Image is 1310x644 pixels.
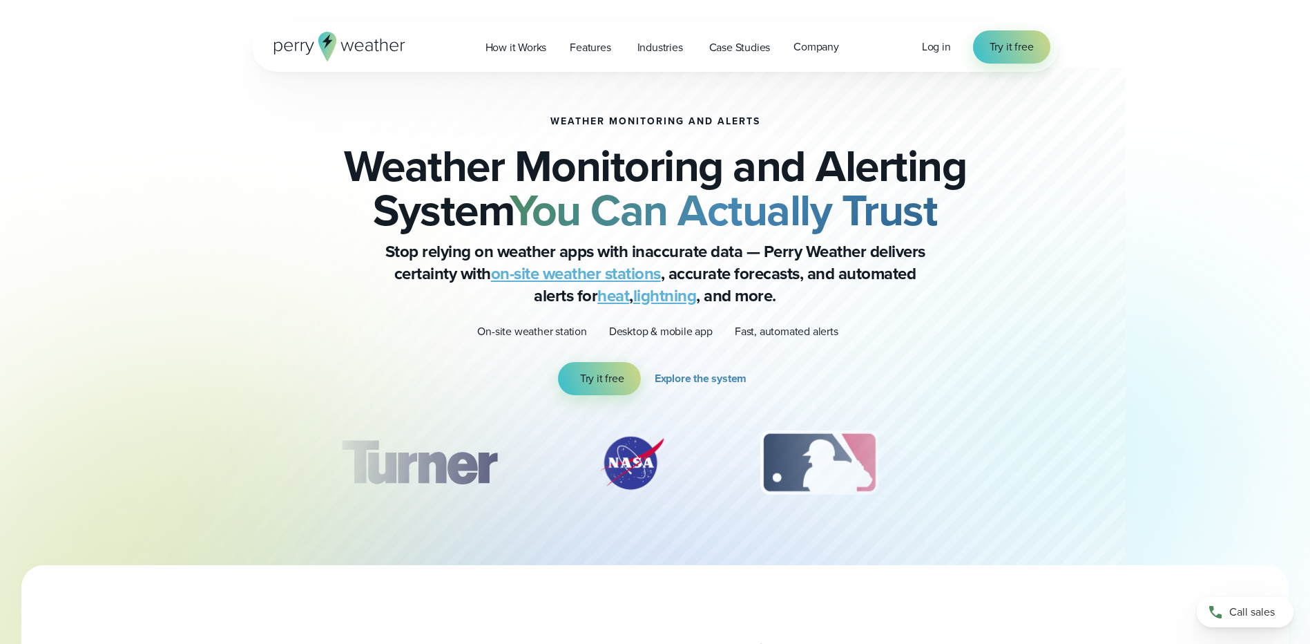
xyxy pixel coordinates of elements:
[973,30,1050,64] a: Try it free
[550,116,760,127] h1: Weather Monitoring and Alerts
[922,39,951,55] a: Log in
[379,240,932,307] p: Stop relying on weather apps with inaccurate data — Perry Weather delivers certainty with , accur...
[735,323,838,340] p: Fast, automated alerts
[1197,597,1293,627] a: Call sales
[584,428,680,498] div: 2 of 12
[609,323,713,340] p: Desktop & mobile app
[746,428,892,498] img: MLB.svg
[655,370,746,387] span: Explore the system
[990,39,1034,55] span: Try it free
[491,261,661,286] a: on-site weather stations
[655,362,752,395] a: Explore the system
[580,370,624,387] span: Try it free
[474,33,559,61] a: How it Works
[321,428,990,504] div: slideshow
[320,428,517,498] div: 1 of 12
[510,178,937,243] strong: You Can Actually Trust
[597,283,629,308] a: heat
[959,428,1069,498] img: PGA.svg
[697,33,782,61] a: Case Studies
[570,39,610,56] span: Features
[709,39,771,56] span: Case Studies
[320,428,517,498] img: Turner-Construction_1.svg
[485,39,547,56] span: How it Works
[793,39,839,55] span: Company
[477,323,586,340] p: On-site weather station
[558,362,641,395] a: Try it free
[959,428,1069,498] div: 4 of 12
[746,428,892,498] div: 3 of 12
[321,144,990,232] h2: Weather Monitoring and Alerting System
[633,283,697,308] a: lightning
[637,39,683,56] span: Industries
[1229,604,1275,621] span: Call sales
[584,428,680,498] img: NASA.svg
